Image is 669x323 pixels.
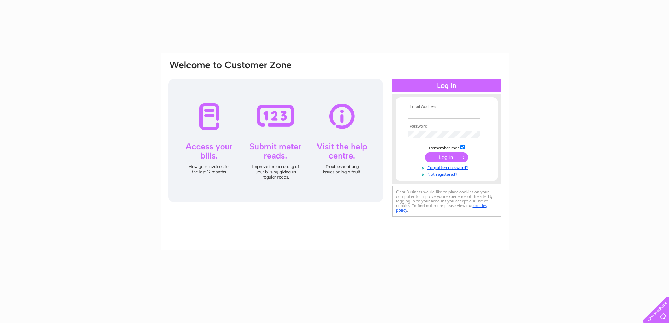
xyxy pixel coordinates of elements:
[392,186,501,217] div: Clear Business would like to place cookies on your computer to improve your experience of the sit...
[406,144,487,151] td: Remember me?
[406,104,487,109] th: Email Address:
[396,203,487,213] a: cookies policy
[425,152,468,162] input: Submit
[408,170,487,177] a: Not registered?
[406,124,487,129] th: Password:
[408,164,487,170] a: Forgotten password?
